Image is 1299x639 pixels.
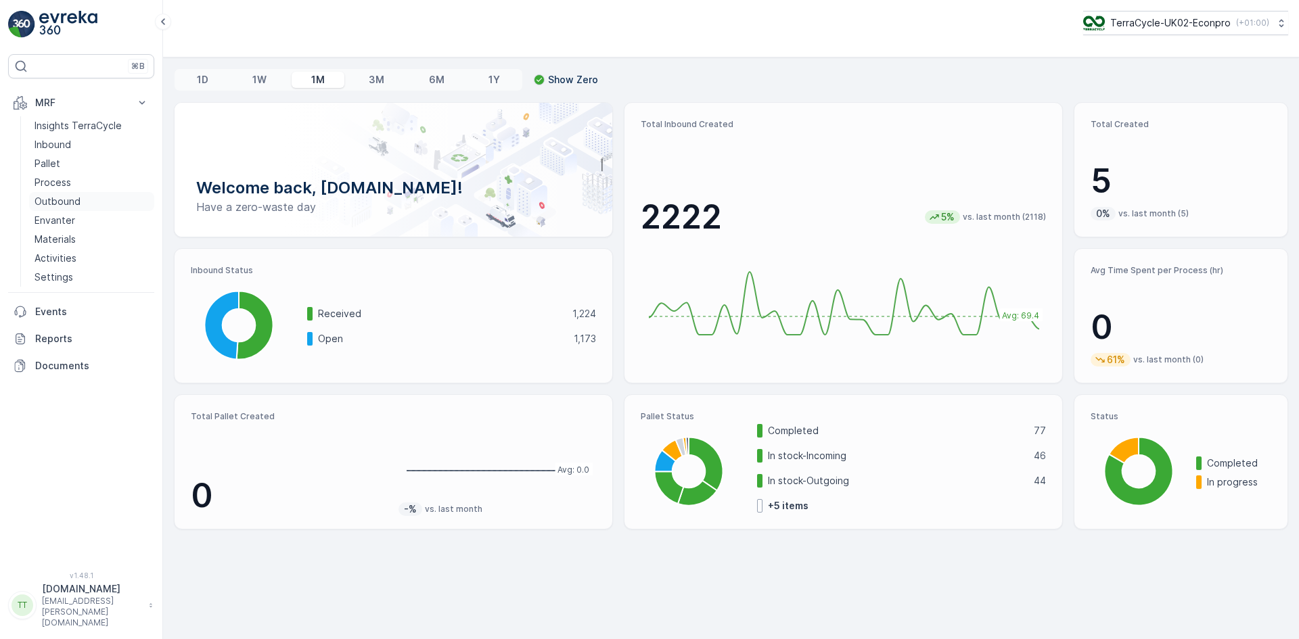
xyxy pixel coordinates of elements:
p: Settings [35,270,73,284]
p: 5 [1091,161,1271,202]
p: Outbound [35,195,81,208]
p: Total Pallet Created [191,411,388,422]
p: ( +01:00 ) [1236,18,1269,28]
p: Open [318,332,565,346]
button: MRF [8,89,154,116]
p: 1Y [488,73,500,87]
p: ⌘B [131,61,145,72]
p: vs. last month (0) [1133,354,1204,365]
p: MRF [35,96,127,110]
p: Activities [35,252,76,265]
img: logo_light-DOdMpM7g.png [39,11,97,38]
p: In stock-Incoming [768,449,1025,463]
p: [EMAIL_ADDRESS][PERSON_NAME][DOMAIN_NAME] [42,596,142,628]
a: Settings [29,268,154,287]
p: Process [35,176,71,189]
p: Total Inbound Created [641,119,1046,130]
p: Welcome back, [DOMAIN_NAME]! [196,177,591,199]
a: Envanter [29,211,154,230]
p: 1,173 [574,332,596,346]
p: Show Zero [548,73,598,87]
a: Process [29,173,154,192]
a: Materials [29,230,154,249]
p: 0 [1091,307,1271,348]
p: + 5 items [768,499,808,513]
p: In progress [1207,475,1271,489]
p: Documents [35,359,149,373]
a: Inbound [29,135,154,154]
p: 3M [369,73,384,87]
img: logo [8,11,35,38]
p: Status [1091,411,1271,422]
a: Insights TerraCycle [29,116,154,135]
p: Received [318,307,564,321]
a: Documents [8,352,154,379]
a: Events [8,298,154,325]
span: v 1.48.1 [8,571,154,579]
p: Materials [35,233,76,246]
p: Events [35,305,149,318]
p: 77 [1034,424,1046,437]
p: Completed [768,424,1025,437]
p: 5% [940,210,956,224]
p: Insights TerraCycle [35,119,122,133]
p: 1D [197,73,208,87]
p: Completed [1207,456,1271,470]
p: vs. last month [425,504,482,515]
p: 6M [429,73,445,87]
p: 44 [1034,474,1046,488]
button: TT[DOMAIN_NAME][EMAIL_ADDRESS][PERSON_NAME][DOMAIN_NAME] [8,582,154,628]
p: -% [403,502,418,516]
p: Total Created [1091,119,1271,130]
button: TerraCycle-UK02-Econpro(+01:00) [1083,11,1288,35]
p: [DOMAIN_NAME] [42,582,142,596]
p: Have a zero-waste day [196,199,591,215]
p: 61% [1106,353,1126,366]
p: 1M [311,73,325,87]
p: Inbound Status [191,265,596,276]
img: terracycle_logo_wKaHoWT.png [1083,16,1105,30]
p: vs. last month (5) [1118,208,1189,219]
p: Reports [35,332,149,346]
p: 0 [191,475,388,516]
p: Envanter [35,214,75,227]
p: 2222 [641,197,722,237]
p: Pallet Status [641,411,1046,422]
p: 1W [252,73,267,87]
a: Pallet [29,154,154,173]
p: 0% [1095,207,1112,220]
a: Outbound [29,192,154,211]
p: In stock-Outgoing [768,474,1025,488]
a: Reports [8,325,154,352]
p: 46 [1034,449,1046,463]
p: TerraCycle-UK02-Econpro [1110,16,1231,30]
a: Activities [29,249,154,268]
p: Pallet [35,157,60,170]
p: Avg Time Spent per Process (hr) [1091,265,1271,276]
p: 1,224 [572,307,596,321]
p: vs. last month (2118) [963,212,1046,222]
div: TT [12,594,33,616]
p: Inbound [35,138,71,151]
